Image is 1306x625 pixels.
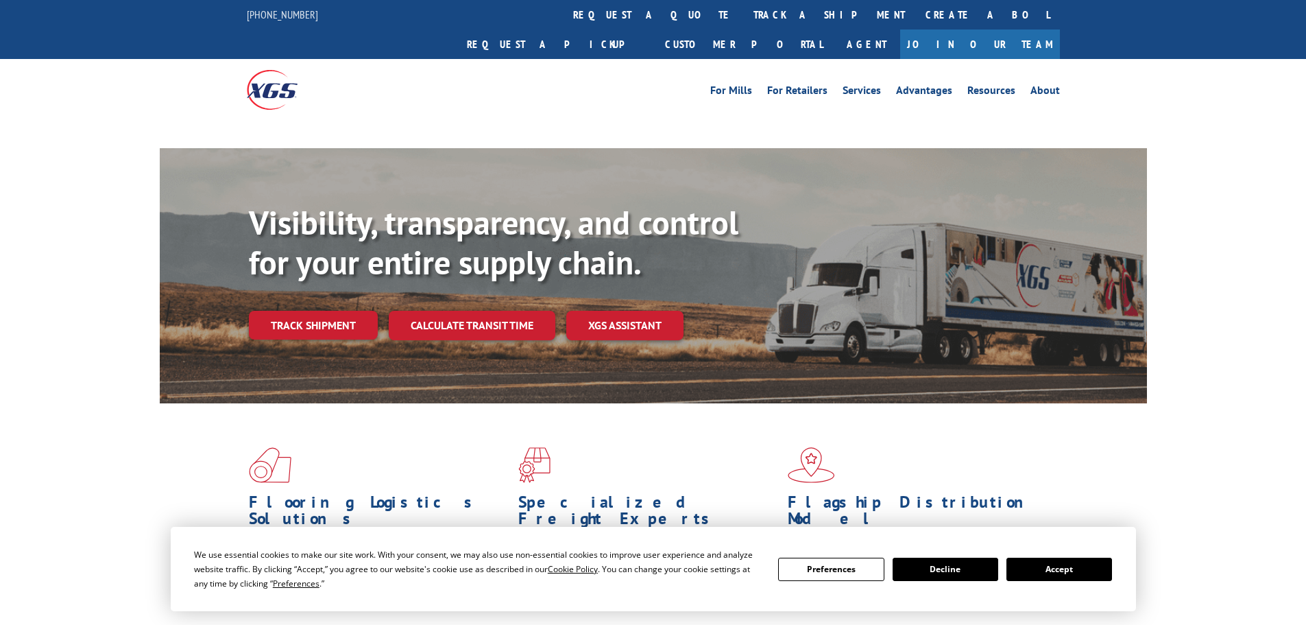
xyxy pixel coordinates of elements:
[788,494,1047,534] h1: Flagship Distribution Model
[249,311,378,340] a: Track shipment
[273,578,319,589] span: Preferences
[518,494,777,534] h1: Specialized Freight Experts
[457,30,655,59] a: Request a pickup
[896,85,952,100] a: Advantages
[788,447,835,483] img: xgs-icon-flagship-distribution-model-red
[843,85,881,100] a: Services
[249,494,508,534] h1: Flooring Logistics Solutions
[171,527,1136,611] div: Cookie Consent Prompt
[249,447,291,483] img: xgs-icon-total-supply-chain-intelligence-red
[247,8,318,21] a: [PHONE_NUMBER]
[389,311,555,340] a: Calculate transit time
[1006,558,1112,581] button: Accept
[967,85,1015,100] a: Resources
[767,85,827,100] a: For Retailers
[548,563,598,575] span: Cookie Policy
[655,30,833,59] a: Customer Portal
[566,311,684,340] a: XGS ASSISTANT
[893,558,998,581] button: Decline
[778,558,884,581] button: Preferences
[710,85,752,100] a: For Mills
[249,201,738,283] b: Visibility, transparency, and control for your entire supply chain.
[518,447,551,483] img: xgs-icon-focused-on-flooring-red
[900,30,1060,59] a: Join Our Team
[194,547,762,591] div: We use essential cookies to make our site work. With your consent, we may also use non-essential ...
[1030,85,1060,100] a: About
[833,30,900,59] a: Agent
